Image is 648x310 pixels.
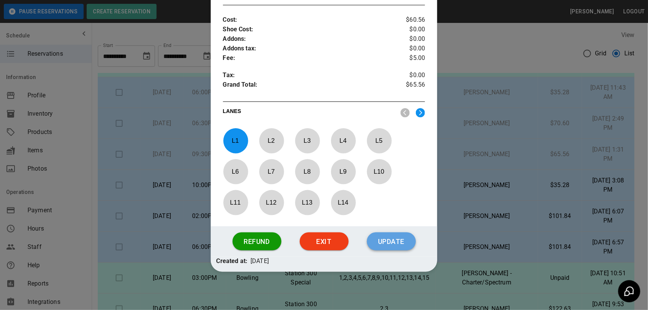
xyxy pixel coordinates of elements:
[367,132,392,150] p: L 5
[331,194,356,212] p: L 14
[223,44,392,53] p: Addons tax :
[259,132,284,150] p: L 2
[295,132,320,150] p: L 3
[391,53,425,63] p: $5.00
[223,163,248,181] p: L 6
[223,71,392,80] p: Tax :
[295,194,320,212] p: L 13
[223,132,248,150] p: L 1
[391,44,425,53] p: $0.00
[416,108,425,118] img: right.svg
[259,163,284,181] p: L 7
[401,108,410,118] img: nav_left.svg
[391,71,425,80] p: $0.00
[223,53,392,63] p: Fee :
[259,194,284,212] p: L 12
[223,15,392,25] p: Cost :
[391,25,425,34] p: $0.00
[367,163,392,181] p: L 10
[223,194,248,212] p: L 11
[250,257,269,266] p: [DATE]
[223,80,392,92] p: Grand Total :
[300,232,349,251] button: Exit
[391,15,425,25] p: $60.56
[223,25,392,34] p: Shoe Cost :
[331,132,356,150] p: L 4
[391,34,425,44] p: $0.00
[295,163,320,181] p: L 8
[223,34,392,44] p: Addons :
[223,107,395,118] p: LANES
[217,257,248,266] p: Created at:
[331,163,356,181] p: L 9
[367,232,416,251] button: Update
[233,232,281,251] button: Refund
[391,80,425,92] p: $65.56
